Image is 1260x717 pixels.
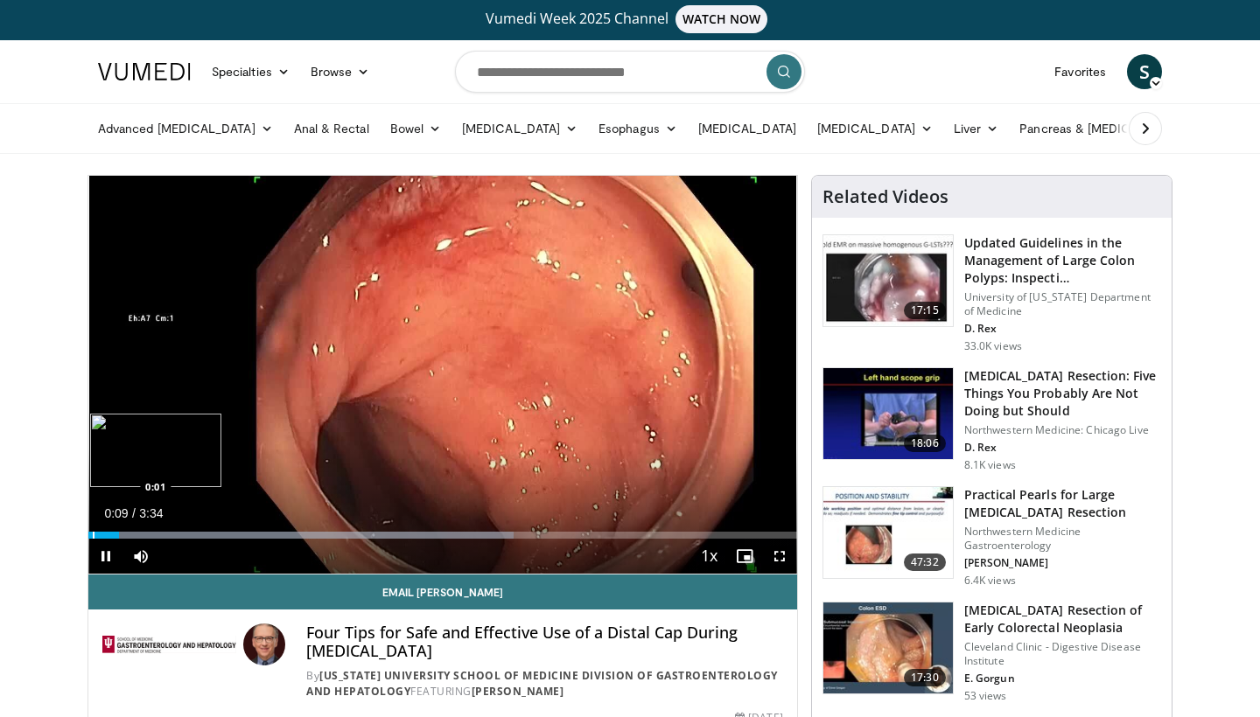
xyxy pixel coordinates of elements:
span: / [132,506,136,520]
a: [MEDICAL_DATA] [451,111,588,146]
p: 33.0K views [964,339,1022,353]
img: Indiana University School of Medicine Division of Gastroenterology and Hepatology [102,623,236,665]
img: VuMedi Logo [98,63,191,80]
span: 17:15 [904,302,946,319]
img: dfcfcb0d-b871-4e1a-9f0c-9f64970f7dd8.150x105_q85_crop-smart_upscale.jpg [823,235,953,326]
a: Vumedi Week 2025 ChannelWATCH NOW [101,5,1159,33]
p: Northwestern Medicine: Chicago Live [964,423,1161,437]
a: Favorites [1044,54,1116,89]
a: Anal & Rectal [283,111,380,146]
a: [PERSON_NAME] [472,684,564,699]
button: Enable picture-in-picture mode [727,539,762,574]
img: Avatar [243,623,285,665]
input: Search topics, interventions [455,51,805,93]
p: [PERSON_NAME] [964,556,1161,570]
a: 47:32 Practical Pearls for Large [MEDICAL_DATA] Resection Northwestern Medicine Gastroenterology ... [822,486,1161,588]
a: Liver [943,111,1009,146]
p: 53 views [964,689,1007,703]
p: Northwestern Medicine Gastroenterology [964,525,1161,553]
span: 17:30 [904,669,946,686]
a: [MEDICAL_DATA] [688,111,807,146]
button: Pause [88,539,123,574]
a: 17:30 [MEDICAL_DATA] Resection of Early Colorectal Neoplasia Cleveland Clinic - Digestive Disease... [822,602,1161,703]
a: Browse [300,54,381,89]
h3: Practical Pearls for Large [MEDICAL_DATA] Resection [964,486,1161,521]
a: S [1127,54,1162,89]
a: [US_STATE] University School of Medicine Division of Gastroenterology and Hepatology [306,668,778,699]
span: 18:06 [904,435,946,452]
a: Advanced [MEDICAL_DATA] [87,111,283,146]
p: E. Gorgun [964,672,1161,686]
a: 18:06 [MEDICAL_DATA] Resection: Five Things You Probably Are Not Doing but Should Northwestern Me... [822,367,1161,472]
h3: [MEDICAL_DATA] Resection: Five Things You Probably Are Not Doing but Should [964,367,1161,420]
img: image.jpeg [90,414,221,487]
h4: Related Videos [822,186,948,207]
span: 47:32 [904,553,946,571]
button: Playback Rate [692,539,727,574]
button: Mute [123,539,158,574]
div: Progress Bar [88,532,797,539]
a: Esophagus [588,111,688,146]
span: 3:34 [139,506,163,520]
span: WATCH NOW [675,5,768,33]
span: 0:09 [104,506,128,520]
h3: [MEDICAL_DATA] Resection of Early Colorectal Neoplasia [964,602,1161,637]
a: Bowel [380,111,451,146]
img: 2f3204fc-fe9c-4e55-bbc2-21ba8c8e5b61.150x105_q85_crop-smart_upscale.jpg [823,602,953,693]
p: Cleveland Clinic - Digestive Disease Institute [964,640,1161,668]
a: [MEDICAL_DATA] [807,111,943,146]
video-js: Video Player [88,176,797,574]
img: 264924ef-8041-41fd-95c4-78b943f1e5b5.150x105_q85_crop-smart_upscale.jpg [823,368,953,459]
a: Specialties [201,54,300,89]
h4: Four Tips for Safe and Effective Use of a Distal Cap During [MEDICAL_DATA] [306,623,782,661]
button: Fullscreen [762,539,797,574]
p: D. Rex [964,322,1161,336]
p: D. Rex [964,441,1161,455]
a: Pancreas & [MEDICAL_DATA] [1009,111,1214,146]
div: By FEATURING [306,668,782,700]
p: University of [US_STATE] Department of Medicine [964,290,1161,318]
img: 0daeedfc-011e-4156-8487-34fa55861f89.150x105_q85_crop-smart_upscale.jpg [823,487,953,578]
a: Email [PERSON_NAME] [88,574,797,609]
a: 17:15 Updated Guidelines in the Management of Large Colon Polyps: Inspecti… University of [US_STA... [822,234,1161,353]
p: 6.4K views [964,574,1016,588]
p: 8.1K views [964,458,1016,472]
h3: Updated Guidelines in the Management of Large Colon Polyps: Inspecti… [964,234,1161,287]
